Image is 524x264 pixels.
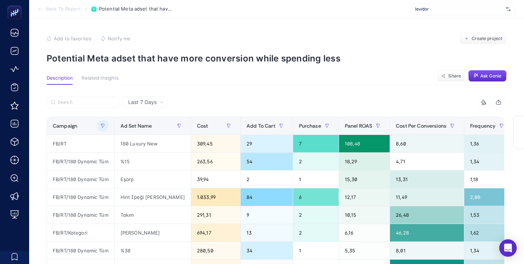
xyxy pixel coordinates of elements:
[293,242,339,259] div: 1
[241,224,293,241] div: 13
[339,153,390,170] div: 18,29
[499,239,517,257] div: Open Intercom Messenger
[464,135,513,152] div: 1,36
[396,123,446,129] span: Cost Per Conversions
[464,242,513,259] div: 1,34
[47,224,114,241] div: FB/RT/Kategori
[339,171,390,188] div: 15,30
[241,171,293,188] div: 2
[506,5,511,13] img: svg%3e
[293,171,339,188] div: 1
[47,53,507,64] p: Potential Meta adset that have more conversion while spending less
[390,242,464,259] div: 8,01
[241,242,293,259] div: 34
[191,242,240,259] div: 280,50
[47,153,114,170] div: FB/RT/180 Dynamic Tüm
[47,171,114,188] div: FB/RT/180 Dynamic Tüm
[47,36,91,41] button: Add to favorites
[464,206,513,224] div: 1,53
[339,206,390,224] div: 10,15
[464,224,513,241] div: 1,62
[115,242,191,259] div: %30
[339,135,390,152] div: 108,48
[47,206,114,224] div: FB/RT/180 Dynamic Tüm
[293,135,339,152] div: 7
[121,123,152,129] span: Ad Set Name
[470,123,496,129] span: Frequency
[345,123,372,129] span: Panel ROAS
[390,171,464,188] div: 13,31
[54,36,91,41] span: Add to favorites
[339,188,390,206] div: 12,17
[47,75,73,81] span: Description
[472,36,502,41] span: Create project
[191,224,240,241] div: 694,17
[241,206,293,224] div: 9
[390,135,464,152] div: 8,60
[85,6,87,12] span: /
[197,123,208,129] span: Cost
[390,153,464,170] div: 4,71
[82,75,119,85] button: Related Insights
[115,135,191,152] div: 180 Luxury New
[293,224,339,241] div: 2
[47,188,114,206] div: FB/RT/180 Dynamic Tüm
[293,188,339,206] div: 6
[115,153,191,170] div: %15
[390,206,464,224] div: 26,48
[241,153,293,170] div: 54
[390,188,464,206] div: 11,49
[293,206,339,224] div: 2
[47,242,114,259] div: FB/RT/180 Dynamic Tüm
[480,73,501,79] span: Ask Genie
[448,73,461,79] span: Share
[115,171,191,188] div: Eşarp
[390,224,464,241] div: 46,28
[128,99,157,106] span: Last 7 Days
[47,75,73,85] button: Description
[415,6,503,12] span: levidor
[299,123,321,129] span: Purchase
[241,188,293,206] div: 84
[464,153,513,170] div: 1,34
[46,6,81,12] span: Back To Report
[115,224,191,241] div: [PERSON_NAME]
[191,153,240,170] div: 263,56
[191,171,240,188] div: 39,94
[99,6,172,12] span: Potential Meta adset that have more conversion while spending less
[293,153,339,170] div: 2
[53,123,77,129] span: Campaign
[241,135,293,152] div: 29
[115,206,191,224] div: Takım
[191,188,240,206] div: 1.033,99
[108,36,130,41] span: Notify me
[339,242,390,259] div: 5,35
[464,188,513,206] div: 2,00
[468,70,507,82] button: Ask Genie
[191,135,240,152] div: 309,45
[247,123,275,129] span: Add To Cart
[82,75,119,81] span: Related Insights
[191,206,240,224] div: 291,31
[437,70,465,82] button: Share
[464,171,513,188] div: 1,18
[47,135,114,152] div: FB/RT
[339,224,390,241] div: 6,16
[101,36,130,41] button: Notify me
[58,100,115,105] input: Search
[115,188,191,206] div: Hint İpeği [PERSON_NAME]
[460,33,507,44] button: Create project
